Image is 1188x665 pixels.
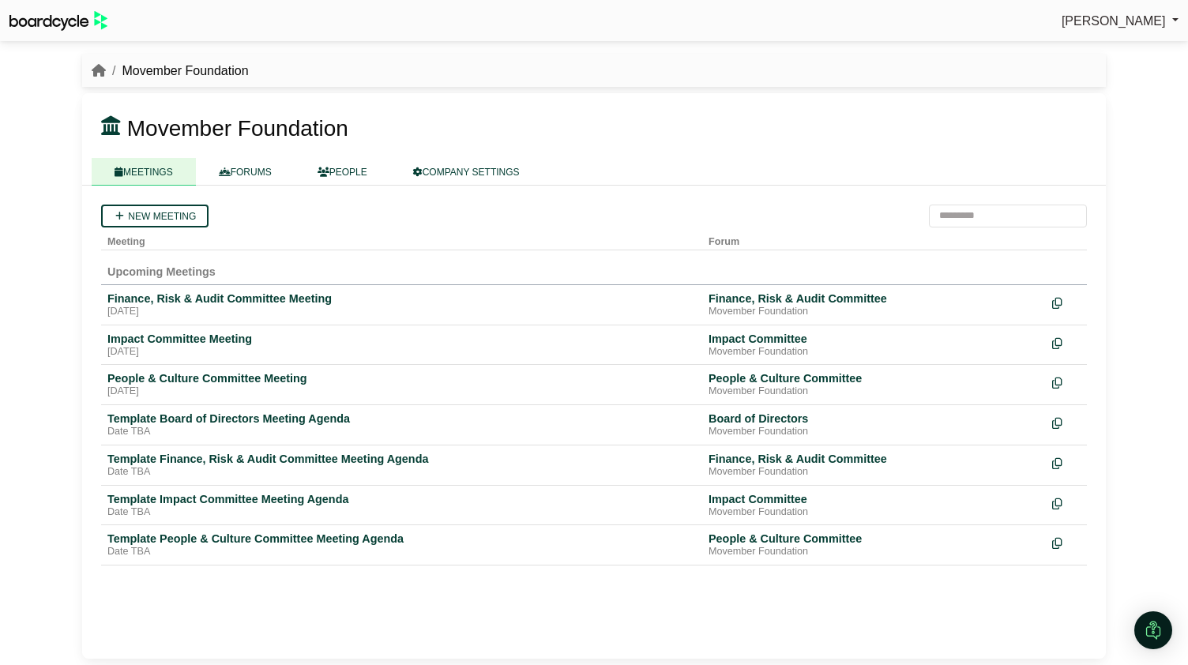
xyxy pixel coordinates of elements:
div: People & Culture Committee Meeting [107,371,696,385]
a: Finance, Risk & Audit Committee Meeting [DATE] [107,291,696,318]
span: Movember Foundation [127,116,348,141]
div: Make a copy [1052,291,1081,313]
div: Movember Foundation [709,466,1039,479]
div: Make a copy [1052,532,1081,553]
div: Movember Foundation [709,385,1039,398]
a: FORUMS [196,158,295,186]
a: People & Culture Committee Movember Foundation [709,532,1039,558]
div: Movember Foundation [709,306,1039,318]
div: Make a copy [1052,492,1081,513]
th: Forum [702,227,1046,250]
div: Movember Foundation [709,426,1039,438]
div: Make a copy [1052,332,1081,353]
div: Template Impact Committee Meeting Agenda [107,492,696,506]
div: Date TBA [107,546,696,558]
div: Impact Committee [709,492,1039,506]
img: BoardcycleBlackGreen-aaafeed430059cb809a45853b8cf6d952af9d84e6e89e1f1685b34bfd5cb7d64.svg [9,11,107,31]
a: People & Culture Committee Movember Foundation [709,371,1039,398]
div: People & Culture Committee [709,532,1039,546]
div: Movember Foundation [709,346,1039,359]
a: [PERSON_NAME] [1062,11,1179,32]
div: Open Intercom Messenger [1134,611,1172,649]
a: Finance, Risk & Audit Committee Movember Foundation [709,291,1039,318]
div: Board of Directors [709,411,1039,426]
a: Template Board of Directors Meeting Agenda Date TBA [107,411,696,438]
div: People & Culture Committee [709,371,1039,385]
div: Date TBA [107,506,696,519]
div: Finance, Risk & Audit Committee Meeting [107,291,696,306]
nav: breadcrumb [92,61,249,81]
div: Template Finance, Risk & Audit Committee Meeting Agenda [107,452,696,466]
span: [PERSON_NAME] [1062,14,1166,28]
div: Finance, Risk & Audit Committee [709,291,1039,306]
a: Template Finance, Risk & Audit Committee Meeting Agenda Date TBA [107,452,696,479]
div: Movember Foundation [709,506,1039,519]
div: Make a copy [1052,452,1081,473]
a: Impact Committee Meeting [DATE] [107,332,696,359]
a: New meeting [101,205,209,227]
a: Impact Committee Movember Foundation [709,332,1039,359]
a: Impact Committee Movember Foundation [709,492,1039,519]
a: PEOPLE [295,158,390,186]
div: Template Board of Directors Meeting Agenda [107,411,696,426]
a: Board of Directors Movember Foundation [709,411,1039,438]
td: Upcoming Meetings [101,250,1087,284]
div: Template People & Culture Committee Meeting Agenda [107,532,696,546]
div: [DATE] [107,306,696,318]
div: Movember Foundation [709,546,1039,558]
div: Make a copy [1052,411,1081,433]
div: [DATE] [107,346,696,359]
a: COMPANY SETTINGS [390,158,543,186]
div: [DATE] [107,385,696,398]
a: Template Impact Committee Meeting Agenda Date TBA [107,492,696,519]
div: Impact Committee Meeting [107,332,696,346]
div: Date TBA [107,426,696,438]
div: Make a copy [1052,371,1081,393]
a: People & Culture Committee Meeting [DATE] [107,371,696,398]
div: Date TBA [107,466,696,479]
div: Finance, Risk & Audit Committee [709,452,1039,466]
th: Meeting [101,227,702,250]
a: Finance, Risk & Audit Committee Movember Foundation [709,452,1039,479]
li: Movember Foundation [106,61,249,81]
div: Impact Committee [709,332,1039,346]
a: MEETINGS [92,158,196,186]
a: Template People & Culture Committee Meeting Agenda Date TBA [107,532,696,558]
